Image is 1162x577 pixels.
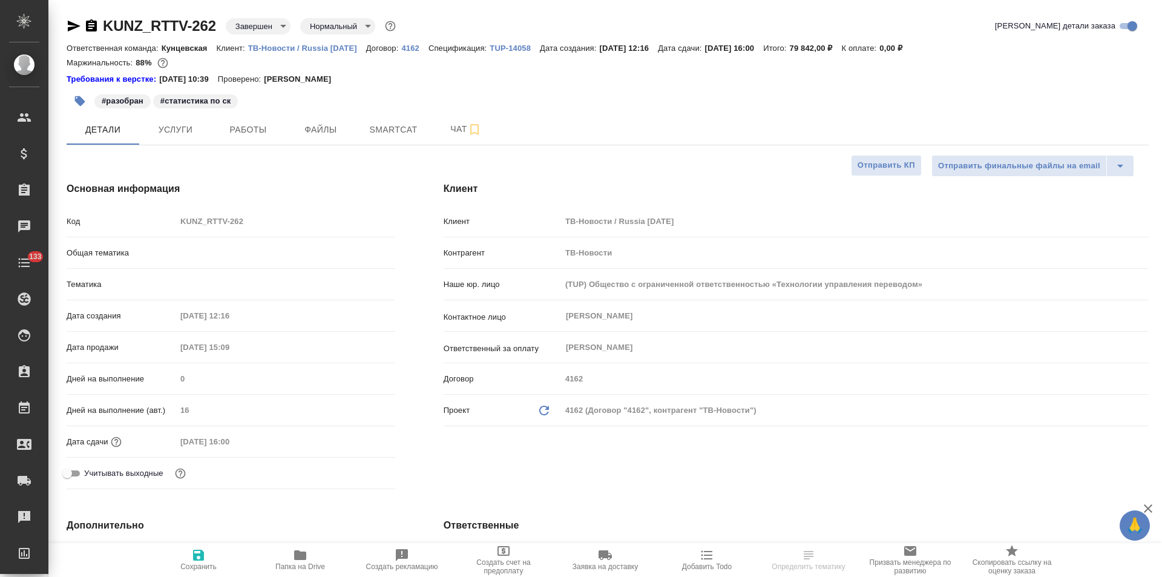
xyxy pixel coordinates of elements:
[93,95,152,105] span: разобран
[292,122,350,137] span: Файлы
[67,310,176,322] p: Дата создания
[176,370,395,387] input: Пустое поле
[428,44,490,53] p: Спецификация:
[176,433,282,450] input: Пустое поле
[300,18,375,35] div: Завершен
[444,279,561,291] p: Наше юр. лицо
[382,18,398,34] button: Доп статусы указывают на важность/срочность заказа
[67,73,159,85] a: Требования к верстке:
[148,543,249,577] button: Сохранить
[444,311,561,323] p: Контактное лицо
[763,44,789,53] p: Итого:
[249,543,351,577] button: Папка на Drive
[218,73,264,85] p: Проверено:
[67,279,176,291] p: Тематика
[453,543,554,577] button: Создать счет на предоплату
[561,370,1149,387] input: Пустое поле
[444,343,561,355] p: Ответственный за оплату
[67,216,176,228] p: Код
[248,44,366,53] p: ТВ-Новости / Russia [DATE]
[67,182,395,196] h4: Основная информация
[658,44,704,53] p: Дата сдачи:
[867,558,954,575] span: Призвать менеджера по развитию
[401,44,428,53] p: 4162
[879,44,911,53] p: 0,00 ₽
[176,338,282,356] input: Пустое поле
[554,543,656,577] button: Заявка на доставку
[961,543,1063,577] button: Скопировать ссылку на оценку заказа
[146,122,205,137] span: Услуги
[275,562,325,571] span: Папка на Drive
[561,400,1149,421] div: 4162 (Договор "4162", контрагент "ТВ-Новости")
[67,73,159,85] div: Нажми, чтобы открыть папку с инструкцией
[790,44,842,53] p: 79 842,00 ₽
[306,21,361,31] button: Нормальный
[931,155,1134,177] div: split button
[561,213,1149,230] input: Пустое поле
[561,275,1149,293] input: Пустое поле
[401,42,428,53] a: 4162
[995,20,1115,32] span: [PERSON_NAME] детали заказа
[84,19,99,33] button: Скопировать ссылку
[656,543,758,577] button: Добавить Todo
[859,543,961,577] button: Призвать менеджера по развитию
[1120,510,1150,541] button: 🙏
[351,543,453,577] button: Создать рекламацию
[364,122,422,137] span: Smartcat
[705,44,764,53] p: [DATE] 16:00
[444,518,1149,533] h4: Ответственные
[172,466,188,481] button: Выбери, если сб и вс нужно считать рабочими днями для выполнения заказа.
[162,44,217,53] p: Кунцевская
[67,58,136,67] p: Маржинальность:
[600,44,658,53] p: [DATE] 12:16
[858,159,915,173] span: Отправить КП
[682,562,732,571] span: Добавить Todo
[366,44,402,53] p: Договор:
[176,307,282,325] input: Пустое поле
[968,558,1055,575] span: Скопировать ссылку на оценку заказа
[180,562,217,571] span: Сохранить
[67,247,176,259] p: Общая тематика
[232,21,276,31] button: Завершен
[136,58,154,67] p: 88%
[490,44,540,53] p: TUP-14058
[444,373,561,385] p: Договор
[758,543,859,577] button: Определить тематику
[561,244,1149,262] input: Пустое поле
[67,373,176,385] p: Дней на выполнение
[159,73,218,85] p: [DATE] 10:39
[226,18,290,35] div: Завершен
[437,122,495,137] span: Чат
[931,155,1107,177] button: Отправить финальные файлы на email
[22,251,49,263] span: 133
[67,341,176,354] p: Дата продажи
[67,19,81,33] button: Скопировать ссылку для ЯМессенджера
[444,216,561,228] p: Клиент
[851,155,922,176] button: Отправить КП
[1124,513,1145,538] span: 🙏
[264,73,340,85] p: [PERSON_NAME]
[67,88,93,114] button: Добавить тэг
[67,404,176,417] p: Дней на выполнение (авт.)
[74,122,132,137] span: Детали
[102,95,143,107] p: #разобран
[219,122,277,137] span: Работы
[84,467,163,480] span: Учитывать выходные
[160,95,231,107] p: #статистика по ск
[67,518,395,533] h4: Дополнительно
[108,434,124,450] button: Если добавить услуги и заполнить их объемом, то дата рассчитается автоматически
[460,558,547,575] span: Создать счет на предоплату
[176,213,395,230] input: Пустое поле
[103,18,216,34] a: KUNZ_RTTV-262
[573,562,638,571] span: Заявка на доставку
[444,247,561,259] p: Контрагент
[366,562,438,571] span: Создать рекламацию
[938,159,1100,173] span: Отправить финальные файлы на email
[217,44,248,53] p: Клиент:
[176,243,395,263] div: ​
[3,248,45,278] a: 133
[176,401,395,419] input: Пустое поле
[772,562,845,571] span: Определить тематику
[248,42,366,53] a: ТВ-Новости / Russia [DATE]
[444,182,1149,196] h4: Клиент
